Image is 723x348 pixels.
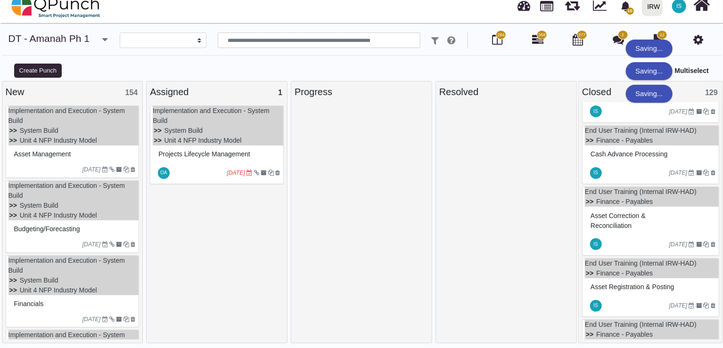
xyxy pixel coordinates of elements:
[6,85,140,99] div: New
[585,127,697,134] a: End User Training (Internal IRW-HAD)
[593,303,598,308] span: IS
[532,34,543,45] i: Gantt
[8,107,125,124] a: Implementation and Execution - System Build
[498,32,505,39] span: 284
[669,108,688,115] i: [DATE]
[711,303,715,308] i: Delete
[578,32,585,39] span: 277
[590,167,602,179] span: Idiris Shariif
[8,182,125,199] a: Implementation and Execution - System Build
[704,109,709,114] i: Clone
[82,316,101,323] i: [DATE]
[590,300,602,312] span: Idiris Shariif
[8,257,125,274] a: Implementation and Execution - System Build
[711,109,715,114] i: Delete
[621,1,631,11] svg: bell fill
[689,303,695,308] i: Due Date
[696,170,702,176] i: Archive
[582,85,719,99] div: Closed
[82,241,101,248] i: [DATE]
[164,137,242,144] a: Unit 4 NFP Industry Model
[254,170,259,176] i: Dependant Task
[102,242,108,247] i: Due Date
[711,242,715,247] i: Delete
[696,109,702,114] i: Archive
[626,62,672,80] div: Saving...
[82,166,101,173] i: [DATE]
[131,242,135,247] i: Delete
[102,167,108,172] i: Due Date
[626,85,672,103] div: Saving...
[539,32,546,39] span: 358
[123,242,129,247] i: Clone
[131,316,135,322] i: Delete
[14,225,80,233] span: #54699
[109,316,115,322] i: Dependant Task
[573,34,583,45] i: Calendar
[125,89,138,97] span: 154
[8,33,90,44] a: DT - Amanah Ph 1
[590,238,602,250] span: Idiris Shariif
[116,242,122,247] i: Archive
[675,67,709,74] b: Multiselect
[20,127,58,134] a: System Build
[593,242,598,247] span: IS
[246,170,252,176] i: Due Date
[596,331,653,338] a: Finance - Payables
[14,150,71,158] span: #54700
[439,85,573,99] div: Resolved
[150,85,284,99] div: Assigned
[295,85,428,99] div: Progress
[585,321,697,328] a: End User Training (Internal IRW-HAD)
[705,89,718,97] span: 129
[593,109,598,114] span: IS
[158,167,170,179] span: Osamah Ali
[131,167,135,172] i: Delete
[711,170,715,176] i: Delete
[153,107,269,124] a: Implementation and Execution - System Build
[696,303,702,308] i: Archive
[613,34,624,45] i: Punch Discussion
[596,137,653,144] a: Finance - Payables
[596,269,653,277] a: Finance - Payables
[676,3,682,9] span: IS
[704,242,709,247] i: Clone
[109,242,115,247] i: Dependant Task
[275,170,280,176] i: Delete
[591,283,674,291] span: #54797
[20,286,97,294] a: Unit 4 NFP Industry Model
[492,34,502,45] i: Board
[591,150,667,158] span: #54799
[689,170,695,176] i: Due Date
[689,242,695,247] i: Due Date
[102,316,108,322] i: Due Date
[622,32,624,39] span: 2
[593,170,598,175] span: IS
[160,170,167,175] span: OA
[20,137,97,144] a: Unit 4 NFP Industry Model
[669,241,688,248] i: [DATE]
[158,150,250,158] span: #54701
[596,198,653,205] a: Finance - Payables
[261,170,266,176] i: Archive
[689,109,695,114] i: Due Date
[116,167,122,172] i: Archive
[123,316,129,322] i: Clone
[590,105,602,117] span: Idiris Shariif
[268,170,274,176] i: Clone
[109,167,115,172] i: Dependant Task
[696,242,702,247] i: Archive
[704,303,709,308] i: Clone
[654,34,664,45] i: Document Library
[591,212,646,229] span: #54798
[116,316,122,322] i: Archive
[704,170,709,176] i: Clone
[660,32,665,39] span: 12
[14,300,44,308] span: #54698
[20,202,58,209] a: System Build
[585,188,697,195] a: End User Training (Internal IRW-HAD)
[227,170,245,176] i: [DATE]
[532,38,543,45] a: 358
[20,276,58,284] a: System Build
[20,211,97,219] a: Unit 4 NFP Industry Model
